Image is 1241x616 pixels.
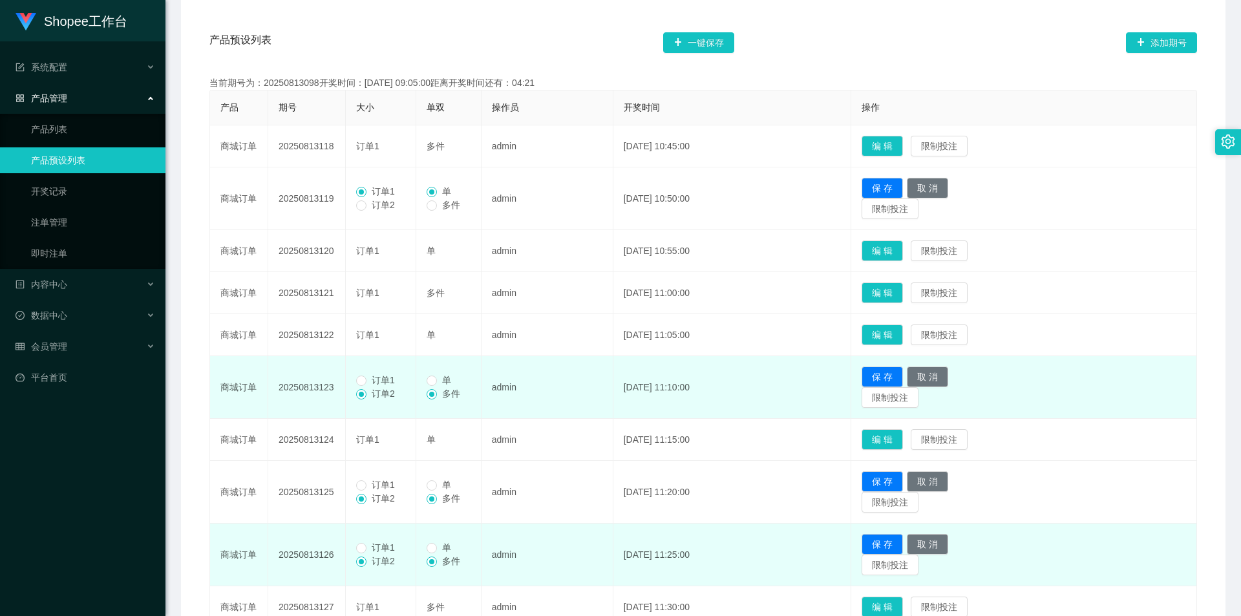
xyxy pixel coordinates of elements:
span: 单 [427,330,436,340]
td: [DATE] 11:20:00 [613,461,851,524]
button: 取 消 [907,178,948,198]
button: 限制投注 [911,324,968,345]
td: 20250813124 [268,419,346,461]
td: [DATE] 11:05:00 [613,314,851,356]
span: 开奖时间 [624,102,660,112]
button: 限制投注 [911,429,968,450]
button: 保 存 [862,534,903,555]
button: 编 辑 [862,136,903,156]
td: 商城订单 [210,314,268,356]
span: 多件 [437,493,465,504]
td: 商城订单 [210,419,268,461]
a: 图标: dashboard平台首页 [16,365,155,390]
span: 订单1 [356,434,379,445]
td: 商城订单 [210,230,268,272]
td: 20250813123 [268,356,346,419]
div: 当前期号为：20250813098开奖时间：[DATE] 09:05:00距离开奖时间还有：04:21 [209,76,1197,90]
td: admin [482,272,613,314]
span: 产品预设列表 [209,32,271,53]
td: 20250813122 [268,314,346,356]
img: logo.9652507e.png [16,13,36,31]
button: 图标: plus添加期号 [1126,32,1197,53]
td: 商城订单 [210,524,268,586]
td: admin [482,125,613,167]
button: 限制投注 [862,555,918,575]
i: 图标: table [16,342,25,351]
span: 会员管理 [16,341,67,352]
span: 期号 [279,102,297,112]
span: 订单2 [366,388,400,399]
span: 订单2 [366,200,400,210]
i: 图标: setting [1221,134,1235,149]
span: 订单1 [366,375,400,385]
button: 限制投注 [911,136,968,156]
span: 订单1 [356,288,379,298]
button: 编 辑 [862,282,903,303]
td: 20250813126 [268,524,346,586]
span: 订单2 [366,493,400,504]
span: 多件 [437,556,465,566]
td: admin [482,230,613,272]
td: [DATE] 10:45:00 [613,125,851,167]
span: 订单1 [356,602,379,612]
span: 订单1 [356,330,379,340]
span: 单 [427,246,436,256]
span: 单 [437,186,456,196]
i: 图标: profile [16,280,25,289]
span: 订单1 [356,246,379,256]
span: 订单1 [366,542,400,553]
td: admin [482,167,613,230]
td: 20250813120 [268,230,346,272]
td: 商城订单 [210,461,268,524]
h1: Shopee工作台 [44,1,127,42]
span: 单 [437,542,456,553]
span: 单 [437,375,456,385]
span: 单 [427,434,436,445]
a: 产品预设列表 [31,147,155,173]
span: 多件 [427,602,445,612]
button: 编 辑 [862,240,903,261]
td: admin [482,314,613,356]
td: 20250813125 [268,461,346,524]
span: 系统配置 [16,62,67,72]
td: admin [482,461,613,524]
button: 取 消 [907,471,948,492]
a: Shopee工作台 [16,16,127,26]
i: 图标: check-circle-o [16,311,25,320]
button: 限制投注 [911,240,968,261]
td: [DATE] 10:55:00 [613,230,851,272]
td: [DATE] 11:10:00 [613,356,851,419]
td: 20250813119 [268,167,346,230]
td: 商城订单 [210,167,268,230]
button: 限制投注 [911,282,968,303]
span: 操作员 [492,102,519,112]
span: 多件 [427,288,445,298]
span: 数据中心 [16,310,67,321]
td: 20250813121 [268,272,346,314]
span: 单双 [427,102,445,112]
button: 图标: plus一键保存 [663,32,734,53]
td: [DATE] 11:25:00 [613,524,851,586]
i: 图标: appstore-o [16,94,25,103]
td: admin [482,524,613,586]
span: 订单1 [366,186,400,196]
span: 订单2 [366,556,400,566]
td: [DATE] 10:50:00 [613,167,851,230]
td: 商城订单 [210,272,268,314]
button: 保 存 [862,178,903,198]
button: 限制投注 [862,492,918,513]
span: 单 [437,480,456,490]
td: admin [482,356,613,419]
i: 图标: form [16,63,25,72]
button: 编 辑 [862,324,903,345]
button: 限制投注 [862,387,918,408]
button: 保 存 [862,471,903,492]
span: 多件 [427,141,445,151]
td: 20250813118 [268,125,346,167]
button: 取 消 [907,366,948,387]
button: 限制投注 [862,198,918,219]
td: [DATE] 11:00:00 [613,272,851,314]
a: 产品列表 [31,116,155,142]
span: 订单1 [366,480,400,490]
span: 订单1 [356,141,379,151]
